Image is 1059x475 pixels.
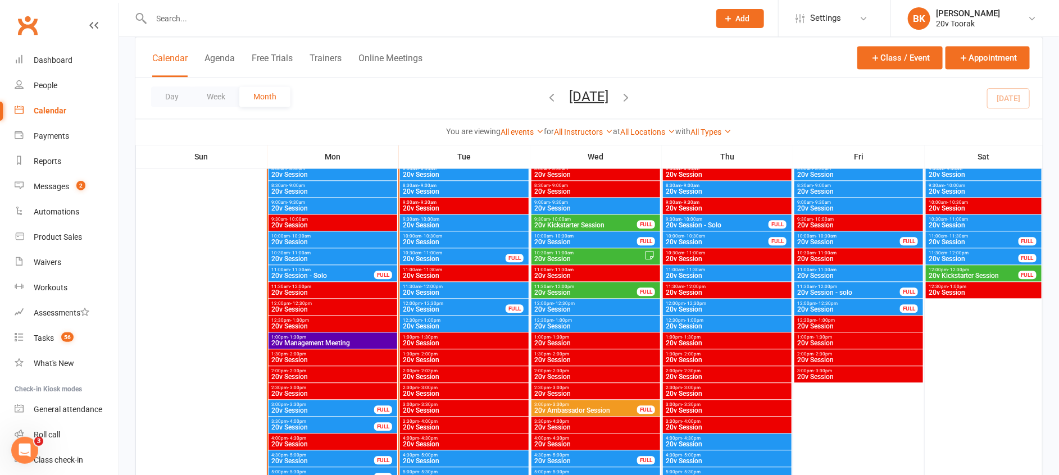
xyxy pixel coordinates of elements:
[665,284,789,289] span: 11:30am
[797,351,921,357] span: 2:00pm
[34,308,89,317] div: Assessments
[797,289,901,296] span: 20v Session - solo
[681,166,699,171] span: - 8:30am
[534,289,638,296] span: 20v Session
[665,171,789,178] span: 20v Session
[399,145,530,168] th: Tue
[271,171,395,178] span: 20v Session
[271,166,395,171] span: 8:00am
[34,81,57,90] div: People
[271,318,395,323] span: 12:30pm
[271,373,395,380] span: 20v Session
[534,200,658,205] span: 9:00am
[402,357,526,363] span: 20v Session
[685,301,706,306] span: - 12:30pm
[271,188,395,195] span: 20v Session
[34,157,61,166] div: Reports
[271,234,395,239] span: 10:00am
[797,335,921,340] span: 1:00pm
[402,250,506,255] span: 10:30am
[816,301,838,306] span: - 12:30pm
[813,166,831,171] span: - 8:30am
[34,207,79,216] div: Automations
[1019,254,1037,262] div: FULL
[534,368,658,373] span: 2:00pm
[534,171,658,178] span: 20v Session
[947,200,968,205] span: - 10:30am
[402,200,526,205] span: 9:00am
[402,222,526,229] span: 20v Session
[310,53,342,77] button: Trainers
[419,335,438,340] span: - 1:30pm
[534,284,638,289] span: 11:30am
[946,46,1030,69] button: Appointment
[534,335,658,340] span: 1:00pm
[271,205,395,212] span: 20v Session
[288,368,306,373] span: - 2:30pm
[402,289,526,296] span: 20v Session
[797,222,921,229] span: 20v Session
[271,289,395,296] span: 20v Session
[948,284,966,289] span: - 1:00pm
[421,234,442,239] span: - 10:30am
[534,351,658,357] span: 1:30pm
[534,183,658,188] span: 8:30am
[797,301,901,306] span: 12:00pm
[34,405,102,414] div: General attendance
[419,217,439,222] span: - 10:00am
[534,318,658,323] span: 12:30pm
[419,166,437,171] span: - 8:30am
[685,318,703,323] span: - 1:00pm
[810,6,841,31] span: Settings
[422,301,443,306] span: - 12:30pm
[797,188,921,195] span: 20v Session
[550,166,568,171] span: - 8:30am
[402,351,526,357] span: 1:30pm
[267,145,399,168] th: Mon
[271,340,395,346] span: 20v Management Meeting
[813,351,832,357] span: - 2:30pm
[374,271,392,279] div: FULL
[287,166,305,171] span: - 8:30am
[928,239,1019,245] span: 20v Session
[684,284,706,289] span: - 12:00pm
[936,8,1000,19] div: [PERSON_NAME]
[857,46,943,69] button: Class / Event
[15,225,119,250] a: Product Sales
[928,289,1039,296] span: 20v Session
[402,217,526,222] span: 9:30am
[506,254,524,262] div: FULL
[681,183,699,188] span: - 9:00am
[271,335,395,340] span: 1:00pm
[900,237,918,245] div: FULL
[665,289,789,296] span: 20v Session
[1019,237,1037,245] div: FULL
[15,124,119,149] a: Payments
[534,234,638,239] span: 10:00am
[553,250,574,255] span: - 11:00am
[15,174,119,199] a: Messages 2
[637,220,655,229] div: FULL
[402,166,526,171] span: 8:00am
[271,351,395,357] span: 1:30pm
[797,239,901,245] span: 20v Session
[402,205,526,212] span: 20v Session
[271,368,395,373] span: 2:00pm
[534,188,658,195] span: 20v Session
[15,98,119,124] a: Calendar
[534,239,638,245] span: 20v Session
[928,171,1039,178] span: 20v Session
[271,200,395,205] span: 9:00am
[944,183,965,188] span: - 10:00am
[813,217,834,222] span: - 10:00am
[534,166,658,171] span: 8:00am
[421,284,443,289] span: - 12:00pm
[928,166,1039,171] span: 9:00am
[15,447,119,473] a: Class kiosk mode
[813,368,832,373] span: - 3:30pm
[15,351,119,376] a: What's New
[769,220,787,229] div: FULL
[15,422,119,447] a: Roll call
[358,53,422,77] button: Online Meetings
[551,335,569,340] span: - 1:30pm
